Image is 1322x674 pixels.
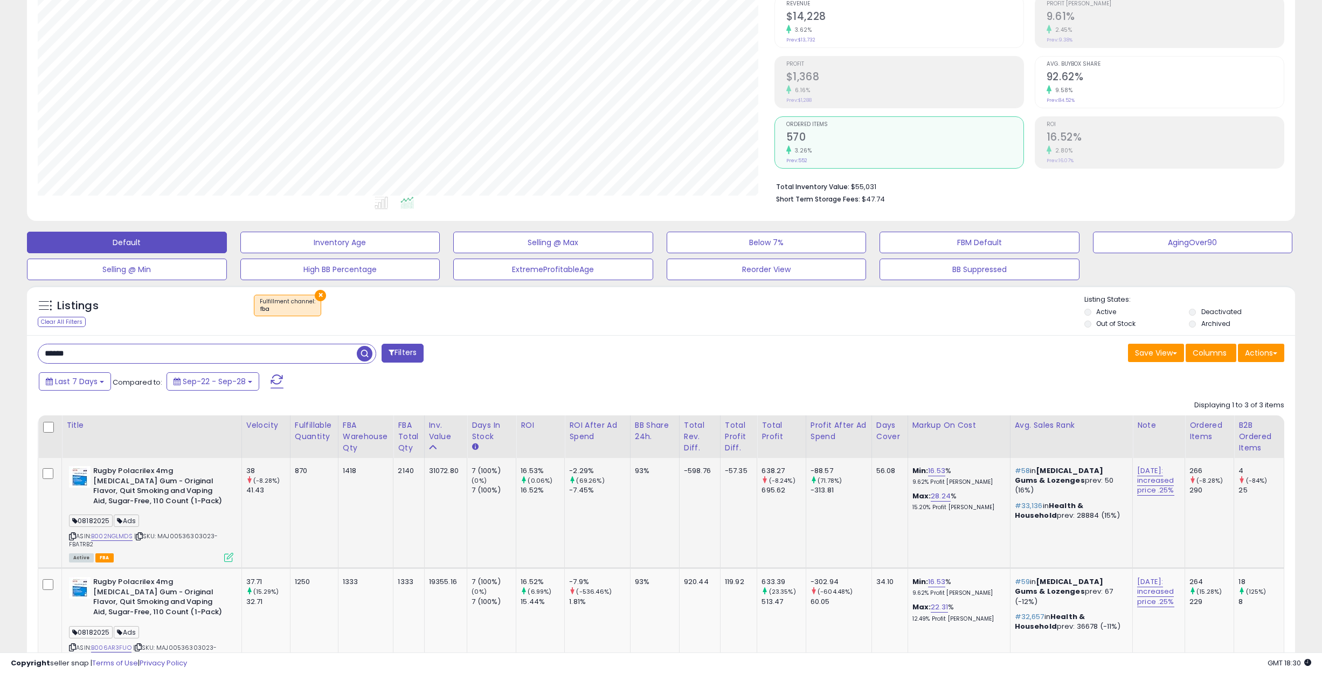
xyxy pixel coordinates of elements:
[57,298,99,314] h5: Listings
[113,377,162,387] span: Compared to:
[912,466,1002,486] div: %
[569,485,629,495] div: -7.45%
[295,420,334,442] div: Fulfillable Quantity
[1186,344,1236,362] button: Columns
[240,259,440,280] button: High BB Percentage
[931,491,951,502] a: 28.24
[1193,348,1227,358] span: Columns
[762,597,805,607] div: 513.47
[343,577,385,587] div: 1333
[95,553,114,562] span: FBA
[1246,476,1268,485] small: (-84%)
[69,577,91,599] img: 412e497lDKL._SL40_.jpg
[1238,577,1284,587] div: 18
[1047,71,1284,85] h2: 92.62%
[769,587,796,596] small: (23.35%)
[1096,307,1116,316] label: Active
[1047,157,1074,164] small: Prev: 16.07%
[635,577,671,587] div: 93%
[260,297,315,314] span: Fulfillment channel :
[1015,612,1125,631] p: in prev: 36678 (-11%)
[472,597,516,607] div: 7 (100%)
[818,587,853,596] small: (-604.48%)
[1015,465,1030,476] span: #58
[1047,122,1284,128] span: ROI
[1194,400,1284,411] div: Displaying 1 to 3 of 3 items
[246,597,290,607] div: 32.71
[811,485,871,495] div: -313.81
[183,376,246,387] span: Sep-22 - Sep-28
[1096,319,1136,328] label: Out of Stock
[27,259,227,280] button: Selling @ Min
[684,420,716,454] div: Total Rev. Diff.
[1196,476,1223,485] small: (-8.28%)
[246,420,286,431] div: Velocity
[472,587,487,596] small: (0%)
[912,491,931,501] b: Max:
[521,577,564,587] div: 16.52%
[246,466,290,476] div: 38
[811,597,871,607] div: 60.05
[762,577,805,587] div: 633.39
[1137,420,1180,431] div: Note
[786,1,1023,7] span: Revenue
[472,442,478,452] small: Days In Stock.
[1238,485,1284,495] div: 25
[295,577,330,587] div: 1250
[528,587,551,596] small: (6.99%)
[769,476,795,485] small: (-8.24%)
[786,157,807,164] small: Prev: 552
[1047,37,1072,43] small: Prev: 9.38%
[912,420,1006,431] div: Markup on Cost
[725,466,749,476] div: -57.35
[453,232,653,253] button: Selling @ Max
[114,515,139,527] span: Ads
[55,376,98,387] span: Last 7 Days
[1015,501,1125,520] p: in prev: 28884 (15%)
[912,615,1002,623] p: 12.49% Profit [PERSON_NAME]
[521,485,564,495] div: 16.52%
[429,420,463,442] div: Inv. value
[1238,420,1279,454] div: B2B Ordered Items
[786,61,1023,67] span: Profit
[786,37,815,43] small: Prev: $13,732
[1189,466,1234,476] div: 266
[786,10,1023,25] h2: $14,228
[1137,576,1174,607] a: [DATE]: increased price .25%
[908,415,1010,458] th: The percentage added to the cost of goods (COGS) that forms the calculator for Min & Max prices.
[786,131,1023,145] h2: 570
[240,232,440,253] button: Inventory Age
[39,372,111,391] button: Last 7 Days
[429,466,459,476] div: 31072.80
[1015,577,1125,607] p: in prev: 67 (-12%)
[1196,587,1222,596] small: (15.28%)
[1047,61,1284,67] span: Avg. Buybox Share
[1246,587,1266,596] small: (125%)
[635,466,671,476] div: 93%
[246,577,290,587] div: 37.71
[776,194,860,204] b: Short Term Storage Fees:
[791,147,812,155] small: 3.26%
[786,71,1023,85] h2: $1,368
[684,466,712,476] div: -598.76
[576,476,604,485] small: (69.26%)
[69,532,218,548] span: | SKU: MAJ00536303023-FBATRB2
[931,602,948,613] a: 22.31
[1047,97,1075,103] small: Prev: 84.52%
[69,626,113,638] span: 08182025
[472,476,487,485] small: (0%)
[27,232,227,253] button: Default
[569,597,629,607] div: 1.81%
[725,420,753,454] div: Total Profit Diff.
[1238,597,1284,607] div: 8
[69,466,233,561] div: ASIN:
[667,259,867,280] button: Reorder View
[776,182,849,191] b: Total Inventory Value:
[1047,131,1284,145] h2: 16.52%
[928,465,945,476] a: 16.53
[912,577,1002,597] div: %
[1268,658,1311,668] span: 2025-10-6 18:30 GMT
[114,626,139,638] span: Ads
[818,476,842,485] small: (71.78%)
[684,577,712,587] div: 920.44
